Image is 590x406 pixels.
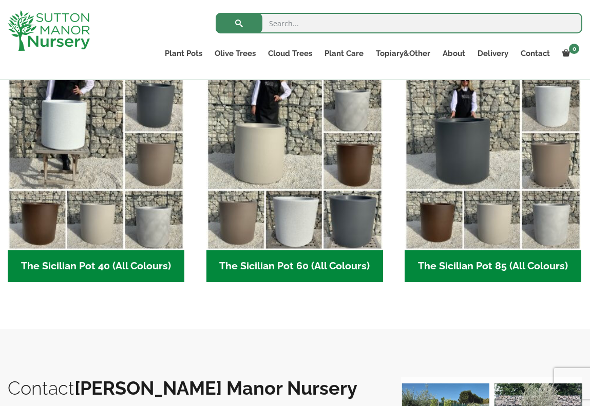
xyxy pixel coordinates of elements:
img: The Sicilian Pot 60 (All Colours) [206,73,383,250]
a: Plant Care [318,46,370,61]
a: Cloud Trees [262,46,318,61]
span: 0 [569,44,579,54]
a: Plant Pots [159,46,208,61]
h2: The Sicilian Pot 40 (All Colours) [8,250,184,282]
a: Olive Trees [208,46,262,61]
img: The Sicilian Pot 40 (All Colours) [8,73,184,250]
h2: The Sicilian Pot 85 (All Colours) [405,250,581,282]
img: The Sicilian Pot 85 (All Colours) [405,73,581,250]
a: Contact [515,46,556,61]
a: About [436,46,471,61]
h2: Contact [8,377,380,399]
a: Visit product category The Sicilian Pot 85 (All Colours) [405,73,581,282]
a: Visit product category The Sicilian Pot 40 (All Colours) [8,73,184,282]
a: Topiary&Other [370,46,436,61]
input: Search... [216,13,582,33]
b: [PERSON_NAME] Manor Nursery [74,377,357,399]
a: Delivery [471,46,515,61]
a: Visit product category The Sicilian Pot 60 (All Colours) [206,73,383,282]
h2: The Sicilian Pot 60 (All Colours) [206,250,383,282]
img: logo [8,10,90,51]
a: 0 [556,46,582,61]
